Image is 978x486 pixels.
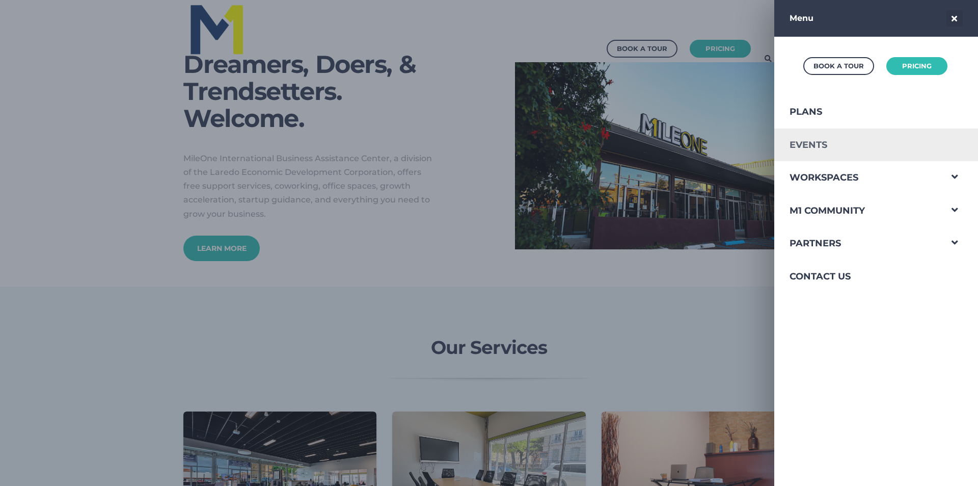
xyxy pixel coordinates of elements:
[774,161,941,194] a: Workspaces
[803,57,874,75] a: Book a Tour
[774,95,978,293] div: Navigation Menu
[774,260,941,293] a: Contact Us
[774,194,941,227] a: M1 Community
[813,60,864,72] div: Book a Tour
[886,57,947,75] a: Pricing
[774,95,941,129] a: Plans
[790,13,813,23] strong: Menu
[774,227,941,260] a: Partners
[774,129,941,162] a: Events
